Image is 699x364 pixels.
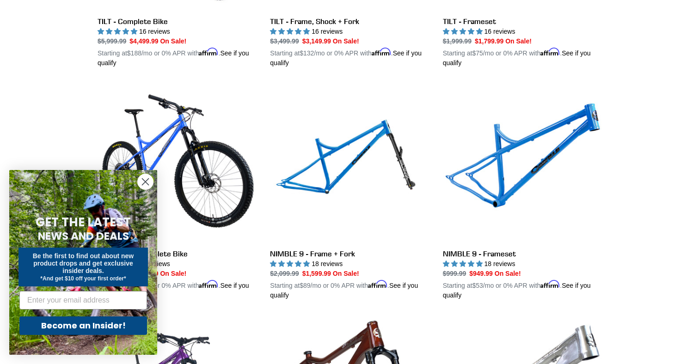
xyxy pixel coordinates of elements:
span: GET THE LATEST [36,214,131,231]
span: *And get $10 off your first order* [40,275,126,282]
input: Enter your email address [19,291,147,309]
span: Be the first to find out about new product drops and get exclusive insider deals. [33,252,134,274]
button: Become an Insider! [19,316,147,335]
button: Close dialog [137,174,153,190]
span: NEWS AND DEALS [38,229,129,243]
